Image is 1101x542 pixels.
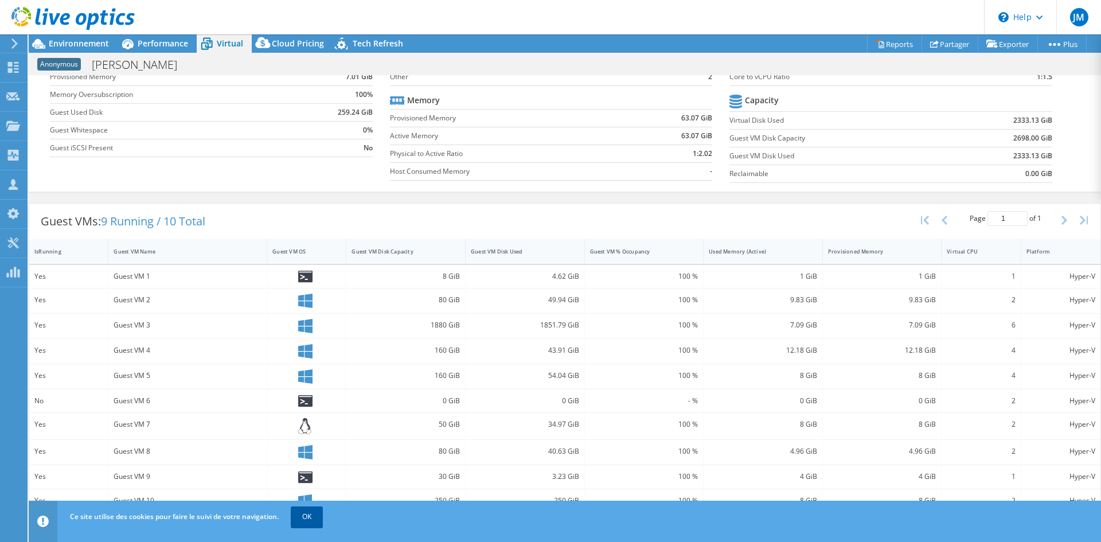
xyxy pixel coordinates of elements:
[471,369,579,382] div: 54.04 GiB
[471,494,579,507] div: 250 GiB
[947,418,1015,431] div: 2
[50,124,295,136] label: Guest Whitespace
[114,470,261,483] div: Guest VM 9
[590,319,698,332] div: 100 %
[390,130,627,142] label: Active Memory
[101,213,205,229] span: 9 Running / 10 Total
[1026,319,1095,332] div: Hyper-V
[828,369,936,382] div: 8 GiB
[1026,418,1095,431] div: Hyper-V
[407,95,440,106] b: Memory
[291,506,323,527] a: OK
[34,294,103,306] div: Yes
[947,494,1015,507] div: 2
[34,470,103,483] div: Yes
[1013,150,1052,162] b: 2333.13 GiB
[828,470,936,483] div: 4 GiB
[729,168,947,180] label: Reclaimable
[114,494,261,507] div: Guest VM 10
[709,418,817,431] div: 8 GiB
[390,112,627,124] label: Provisioned Memory
[709,445,817,458] div: 4.96 GiB
[471,418,579,431] div: 34.97 GiB
[590,418,698,431] div: 100 %
[590,270,698,283] div: 100 %
[114,319,261,332] div: Guest VM 3
[828,294,936,306] div: 9.83 GiB
[352,344,460,357] div: 160 GiB
[114,270,261,283] div: Guest VM 1
[34,248,89,255] div: IsRunning
[709,395,817,407] div: 0 GiB
[681,130,712,142] b: 63.07 GiB
[217,38,243,49] span: Virtual
[729,132,947,144] label: Guest VM Disk Capacity
[34,344,103,357] div: Yes
[49,38,109,49] span: Environnement
[828,445,936,458] div: 4.96 GiB
[1026,369,1095,382] div: Hyper-V
[745,95,779,106] b: Capacity
[828,344,936,357] div: 12.18 GiB
[355,89,373,100] b: 100%
[352,319,460,332] div: 1880 GiB
[352,418,460,431] div: 50 GiB
[114,395,261,407] div: Guest VM 6
[114,344,261,357] div: Guest VM 4
[828,395,936,407] div: 0 GiB
[114,369,261,382] div: Guest VM 5
[50,107,295,118] label: Guest Used Disk
[87,59,195,71] h1: [PERSON_NAME]
[50,71,295,83] label: Provisioned Memory
[352,494,460,507] div: 250 GiB
[828,319,936,332] div: 7.09 GiB
[352,248,446,255] div: Guest VM Disk Capacity
[390,166,627,177] label: Host Consumed Memory
[34,445,103,458] div: Yes
[709,470,817,483] div: 4 GiB
[471,445,579,458] div: 40.63 GiB
[590,369,698,382] div: 100 %
[590,445,698,458] div: 100 %
[352,369,460,382] div: 160 GiB
[272,38,324,49] span: Cloud Pricing
[729,71,990,83] label: Core to vCPU Ratio
[34,319,103,332] div: Yes
[50,142,295,154] label: Guest iSCSI Present
[34,369,103,382] div: Yes
[590,470,698,483] div: 100 %
[947,270,1015,283] div: 1
[709,369,817,382] div: 8 GiB
[471,395,579,407] div: 0 GiB
[1025,168,1052,180] b: 0.00 GiB
[947,470,1015,483] div: 1
[709,248,803,255] div: Used Memory (Active)
[34,494,103,507] div: Yes
[922,35,978,53] a: Partager
[867,35,922,53] a: Reports
[729,150,947,162] label: Guest VM Disk Used
[114,248,248,255] div: Guest VM Name
[471,470,579,483] div: 3.23 GiB
[947,395,1015,407] div: 2
[1037,71,1052,83] b: 1:1.5
[998,12,1009,22] svg: \n
[828,248,923,255] div: Provisioned Memory
[709,294,817,306] div: 9.83 GiB
[1013,115,1052,126] b: 2333.13 GiB
[590,395,698,407] div: - %
[114,445,261,458] div: Guest VM 8
[1026,270,1095,283] div: Hyper-V
[710,166,712,177] b: -
[352,270,460,283] div: 8 GiB
[114,418,261,431] div: Guest VM 7
[1070,8,1088,26] span: JM
[709,344,817,357] div: 12.18 GiB
[1026,248,1082,255] div: Platform
[947,344,1015,357] div: 4
[352,445,460,458] div: 80 GiB
[828,418,936,431] div: 8 GiB
[352,294,460,306] div: 80 GiB
[70,512,279,521] span: Ce site utilise des cookies pour faire le suivi de votre navigation.
[828,270,936,283] div: 1 GiB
